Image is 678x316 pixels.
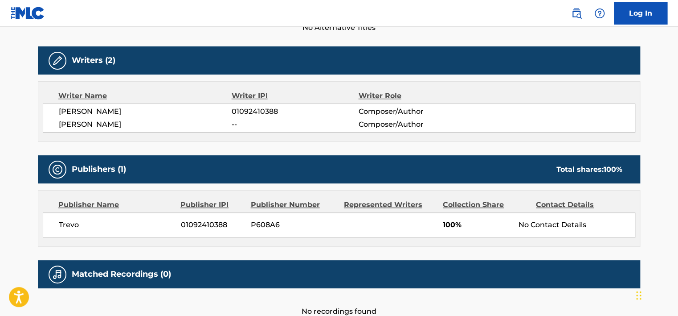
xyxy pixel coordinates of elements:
[358,106,474,117] span: Composer/Author
[180,200,244,210] div: Publisher IPI
[52,164,63,175] img: Publishers
[636,282,641,309] div: টেনে আনুন
[232,106,358,117] span: 01092410388
[59,220,174,230] span: Trevo
[604,165,622,174] span: 100 %
[52,269,63,280] img: Matched Recordings
[250,200,337,210] div: Publisher Number
[38,22,640,33] span: No Alternative Titles
[72,164,126,175] h5: Publishers (1)
[633,273,678,316] div: চ্যাট উইজেট
[519,220,635,230] div: No Contact Details
[556,164,622,175] div: Total shares:
[443,200,529,210] div: Collection Share
[614,2,667,25] a: Log In
[633,273,678,316] iframe: Chat Widget
[58,200,174,210] div: Publisher Name
[11,7,45,20] img: MLC Logo
[358,91,474,101] div: Writer Role
[594,8,605,19] img: help
[72,55,115,66] h5: Writers (2)
[181,220,244,230] span: 01092410388
[571,8,582,19] img: search
[536,200,622,210] div: Contact Details
[344,200,436,210] div: Represented Writers
[358,119,474,130] span: Composer/Author
[591,4,609,22] div: Help
[443,220,512,230] span: 100%
[568,4,585,22] a: Public Search
[59,119,232,130] span: [PERSON_NAME]
[232,91,359,101] div: Writer IPI
[251,220,337,230] span: P608A6
[59,106,232,117] span: [PERSON_NAME]
[72,269,171,279] h5: Matched Recordings (0)
[58,91,232,101] div: Writer Name
[52,55,63,66] img: Writers
[232,119,358,130] span: --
